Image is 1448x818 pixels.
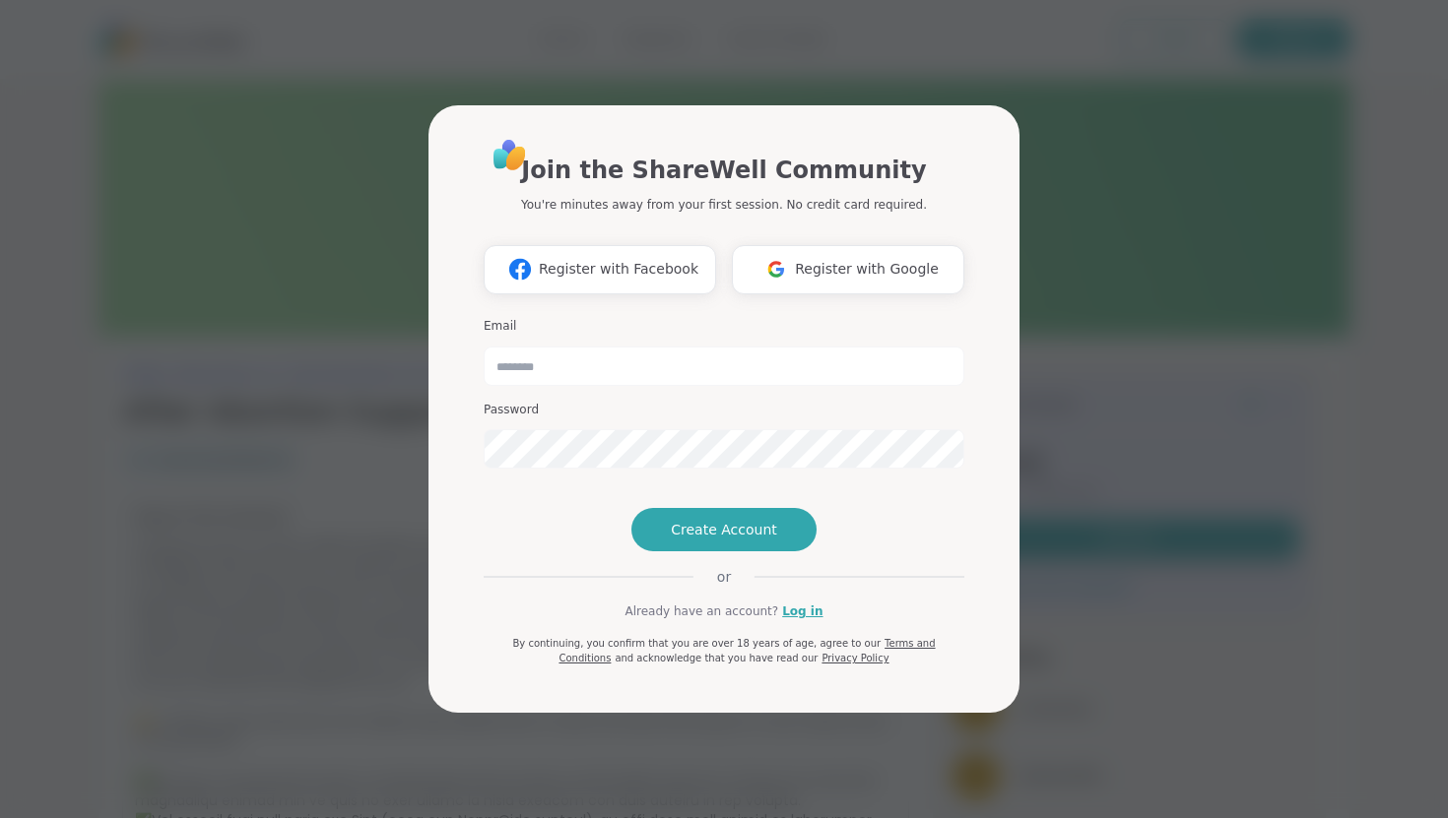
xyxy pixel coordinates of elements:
[488,133,532,177] img: ShareWell Logo
[631,508,817,551] button: Create Account
[521,153,926,188] h1: Join the ShareWell Community
[671,520,777,539] span: Create Account
[512,638,881,649] span: By continuing, you confirm that you are over 18 years of age, agree to our
[795,259,939,280] span: Register with Google
[732,245,964,294] button: Register with Google
[521,196,927,214] p: You're minutes away from your first session. No credit card required.
[625,602,778,620] span: Already have an account?
[559,638,935,663] a: Terms and Conditions
[501,251,539,287] img: ShareWell Logomark
[484,402,964,418] h3: Password
[693,567,755,587] span: or
[484,245,716,294] button: Register with Facebook
[484,318,964,335] h3: Email
[782,602,823,620] a: Log in
[822,653,889,663] a: Privacy Policy
[539,259,698,280] span: Register with Facebook
[757,251,795,287] img: ShareWell Logomark
[615,653,818,663] span: and acknowledge that you have read our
